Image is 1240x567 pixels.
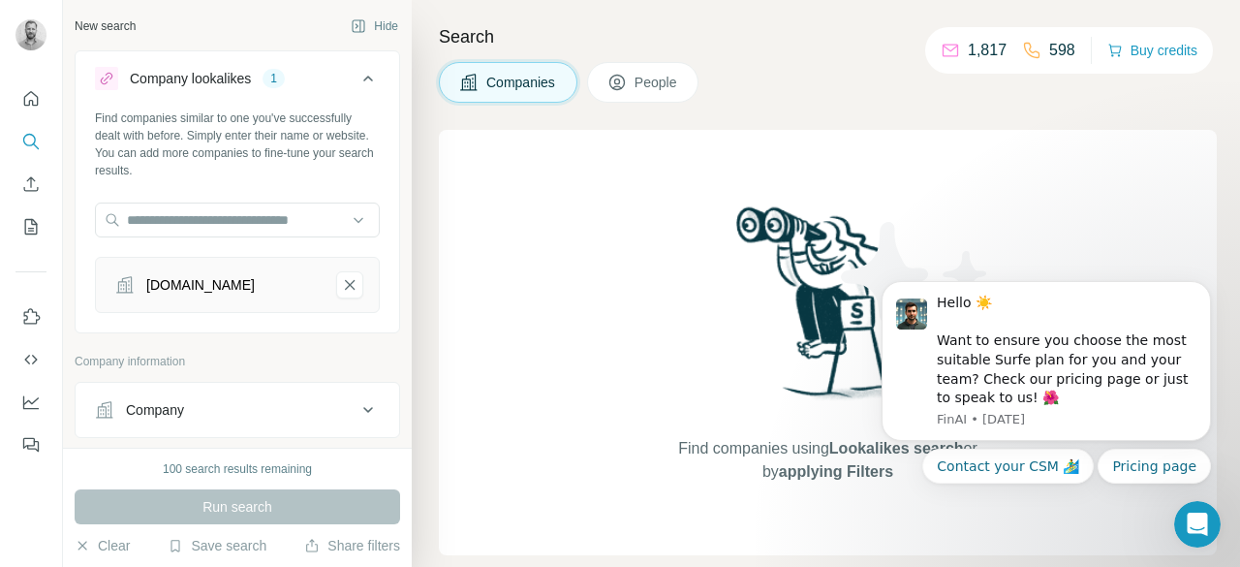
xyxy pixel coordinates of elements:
p: Company information [75,353,400,370]
button: Use Surfe on LinkedIn [15,299,46,334]
span: Find companies using or by [672,437,982,484]
button: Quick start [15,81,46,116]
span: applying Filters [779,463,893,480]
div: Find companies similar to one you've successfully dealt with before. Simply enter their name or w... [95,110,380,179]
img: Surfe Illustration - Woman searching with binoculars [728,202,929,418]
iframe: Intercom notifications message [852,220,1240,515]
h4: Search [439,23,1217,50]
button: Feedback [15,427,46,462]
button: Clear [75,536,130,555]
button: Enrich CSV [15,167,46,202]
button: Hide [337,12,412,41]
div: 1 [263,70,285,87]
button: Dashboard [15,385,46,420]
button: a-a-bakkerijadvies.nl-remove-button [336,271,363,299]
button: Use Surfe API [15,342,46,377]
div: [DOMAIN_NAME] [146,275,255,295]
iframe: Intercom live chat [1174,501,1221,548]
span: Lookalikes search [829,440,964,457]
button: Share filters [304,536,400,555]
p: 1,817 [968,39,1007,62]
span: Companies [486,73,557,92]
div: New search [75,17,136,35]
button: Company [76,387,399,433]
div: Company lookalikes [130,69,251,88]
button: Company lookalikes1 [76,55,399,110]
div: 100 search results remaining [163,460,312,478]
button: Buy credits [1107,37,1197,64]
button: My lists [15,209,46,244]
div: Company [126,400,184,420]
img: Surfe Illustration - Stars [828,207,1003,382]
button: Search [15,124,46,159]
p: 598 [1049,39,1075,62]
img: Avatar [15,19,46,50]
button: Save search [168,536,266,555]
span: People [635,73,679,92]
